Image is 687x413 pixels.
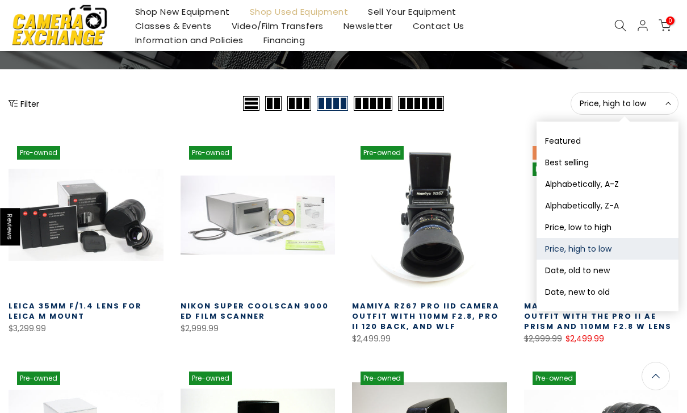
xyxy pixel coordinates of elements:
[125,33,253,47] a: Information and Policies
[352,301,500,332] a: Mamiya RZ67 Pro IID Camera Outfit with 110MM F2.8, Pro II 120 Back, and WLF
[571,92,678,115] button: Price, high to low
[537,216,678,238] button: Price, low to high
[659,19,671,32] a: 0
[358,5,467,19] a: Sell Your Equipment
[333,19,403,33] a: Newsletter
[537,260,678,281] button: Date, old to new
[537,281,678,303] button: Date, new to old
[125,19,221,33] a: Classes & Events
[240,5,358,19] a: Shop Used Equipment
[537,238,678,260] button: Price, high to low
[537,152,678,173] button: Best selling
[642,362,670,390] a: Back to the top
[537,130,678,152] button: Featured
[221,19,333,33] a: Video/Film Transfers
[9,301,142,322] a: Leica 35mm f/1.4 Lens for Leica M Mount
[181,301,329,322] a: Nikon Super Coolscan 9000 ED Film Scanner
[253,33,315,47] a: Financing
[537,195,678,216] button: Alphabetically, Z-A
[181,322,336,336] div: $2,999.99
[537,173,678,195] button: Alphabetically, A-Z
[9,322,164,336] div: $3,299.99
[125,5,240,19] a: Shop New Equipment
[524,333,562,344] del: $2,999.99
[352,332,507,346] div: $2,499.99
[666,16,675,25] span: 0
[565,332,604,346] ins: $2,499.99
[9,98,39,109] button: Show filters
[403,19,474,33] a: Contact Us
[580,98,669,109] span: Price, high to low
[524,301,672,332] a: Mamiya RZ67 Pro IID Camera Outfit with the Pro II AE Prism and 110MM F2.8 W Lens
